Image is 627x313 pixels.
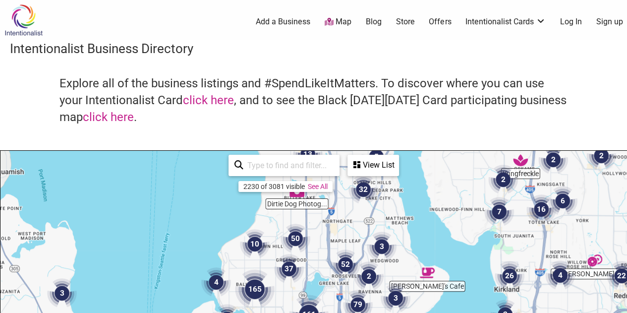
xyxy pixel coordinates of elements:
a: Add a Business [256,16,310,27]
div: 2 [582,137,620,175]
a: Intentionalist Cards [465,16,546,27]
div: 26 [491,257,528,295]
div: 52 [327,246,364,283]
a: See All [308,183,328,190]
a: Log In [560,16,582,27]
a: Offers [429,16,451,27]
div: 3 [363,228,400,265]
a: Blog [366,16,382,27]
h3: Intentionalist Business Directory [10,40,617,58]
div: 2 [484,161,522,198]
div: 2 [350,257,388,295]
div: Type to search and filter [228,155,340,176]
div: 4 [541,256,579,294]
div: 2230 of 3081 visible [243,183,305,190]
div: 7 [480,193,518,231]
div: Willy's Cafe [416,261,439,284]
div: 10 [236,225,274,263]
div: View List [348,156,398,175]
div: La Chérie Bakery [583,249,606,272]
div: 6 [544,182,581,220]
a: Sign up [596,16,623,27]
h4: Explore all of the business listings and #SpendLikeItMatters. To discover where you can use your ... [59,75,568,125]
input: Type to find and filter... [243,156,334,175]
a: Map [325,16,351,28]
div: 3 [43,274,81,312]
a: Store [396,16,414,27]
div: 4 [197,263,235,301]
div: 50 [277,220,314,257]
div: 37 [270,250,308,288]
div: 32 [344,171,382,208]
div: 2 [534,141,572,179]
a: click here [183,93,234,107]
div: 165 [231,265,279,313]
div: Dirtie Dog Photography [285,179,308,202]
a: click here [83,110,134,124]
div: See a list of the visible businesses [347,155,399,176]
div: 16 [522,190,560,228]
div: Yungfreckle [509,149,532,172]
